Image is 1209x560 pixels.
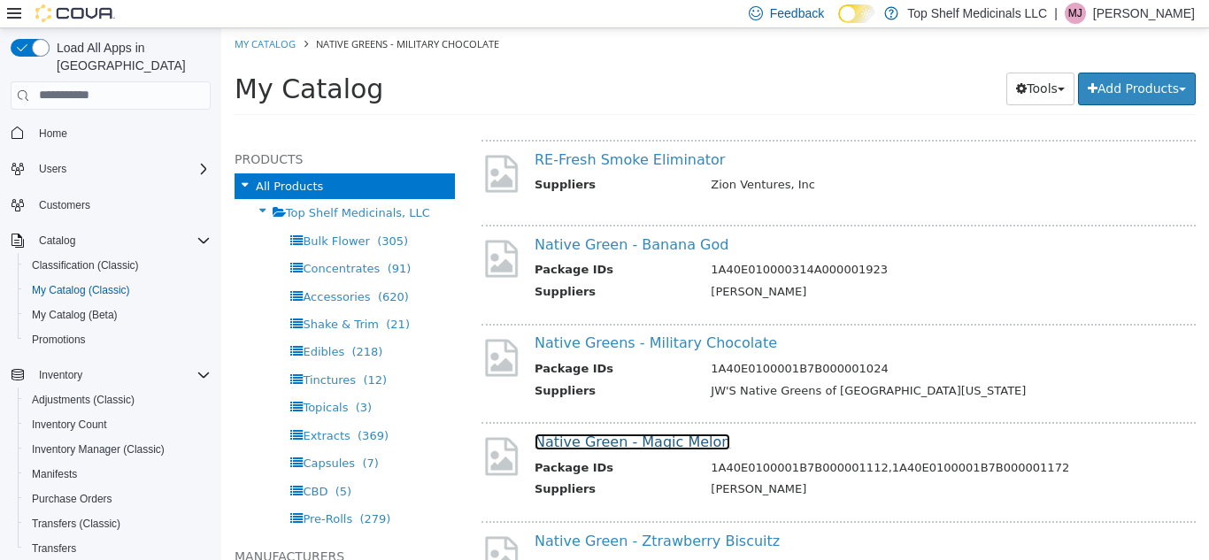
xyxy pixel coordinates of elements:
th: Package IDs [313,332,476,354]
th: Package IDs [313,233,476,255]
span: Capsules [81,428,134,441]
span: (91) [166,234,190,247]
a: My Catalog [13,9,74,22]
span: Classification (Classic) [25,255,211,276]
span: MJ [1068,3,1082,24]
img: missing-image.png [260,505,300,548]
a: Home [32,123,74,144]
span: Topicals [81,372,127,386]
button: Add Products [857,44,974,77]
span: Inventory Manager (Classic) [32,442,165,456]
span: (12) [142,345,166,358]
button: Transfers (Classic) [18,511,218,536]
span: Users [32,158,211,180]
span: My Catalog [13,45,162,76]
button: Users [4,157,218,181]
h5: Products [13,120,234,142]
button: Purchase Orders [18,487,218,511]
button: Inventory [4,363,218,387]
button: Promotions [18,327,218,352]
span: Customers [39,198,90,212]
img: Cova [35,4,115,22]
button: Customers [4,192,218,218]
td: JW'S Native Greens of [GEOGRAPHIC_DATA][US_STATE] [476,354,966,376]
span: Inventory [32,364,211,386]
a: Promotions [25,329,93,350]
td: 1A40E0100001B7B000001112,1A40E0100001B7B000001172 [476,431,966,453]
a: Native Green - Ztrawberry Biscuitz [313,504,558,521]
span: Top Shelf Medicinals, LLC [65,178,209,191]
span: (21) [165,289,189,303]
span: (218) [130,317,161,330]
span: (279) [138,484,169,497]
button: Classification (Classic) [18,253,218,278]
p: Top Shelf Medicinals LLC [907,3,1047,24]
button: Adjustments (Classic) [18,387,218,412]
button: Manifests [18,462,218,487]
span: (3) [135,372,150,386]
span: (5) [114,456,130,470]
button: Inventory [32,364,89,386]
span: Native Greens - Military Chocolate [95,9,278,22]
button: Catalog [32,230,82,251]
span: Pre-Rolls [81,484,131,497]
p: [PERSON_NAME] [1093,3,1195,24]
a: Native Green - Magic Melon [313,405,509,422]
td: Zion Ventures, Inc [476,148,966,170]
span: CBD [81,456,106,470]
p: | [1054,3,1058,24]
th: Suppliers [313,354,476,376]
td: 1A40E010000314A000001923 [476,233,966,255]
button: Inventory Manager (Classic) [18,437,218,462]
span: Transfers [25,538,211,559]
img: missing-image.png [260,124,300,167]
span: (620) [157,262,188,275]
span: (7) [141,428,157,441]
span: Purchase Orders [25,488,211,510]
th: Package IDs [313,431,476,453]
span: Feedback [770,4,824,22]
span: All Products [35,151,102,165]
span: My Catalog (Classic) [25,280,211,301]
span: Bulk Flower [81,206,148,219]
h5: Manufacturers [13,518,234,539]
a: My Catalog (Beta) [25,304,125,326]
span: Adjustments (Classic) [32,393,135,407]
span: My Catalog (Beta) [32,308,118,322]
a: Manifests [25,464,84,485]
a: Customers [32,195,97,216]
td: [PERSON_NAME] [476,255,966,277]
span: Transfers (Classic) [32,517,120,531]
span: Inventory Manager (Classic) [25,439,211,460]
span: Purchase Orders [32,492,112,506]
span: (369) [136,401,167,414]
span: Customers [32,194,211,216]
th: Suppliers [313,148,476,170]
span: Catalog [39,234,75,248]
span: Manifests [32,467,77,481]
span: My Catalog (Beta) [25,304,211,326]
td: [PERSON_NAME] [476,452,966,474]
a: My Catalog (Classic) [25,280,137,301]
span: My Catalog (Classic) [32,283,130,297]
span: Inventory Count [25,414,211,435]
a: Transfers [25,538,83,559]
span: Accessories [81,262,149,275]
input: Dark Mode [838,4,875,23]
span: Dark Mode [838,23,839,24]
span: Transfers [32,541,76,556]
a: Transfers (Classic) [25,513,127,534]
span: Home [39,127,67,141]
button: Users [32,158,73,180]
button: Inventory Count [18,412,218,437]
span: Users [39,162,66,176]
a: Inventory Count [25,414,114,435]
a: Classification (Classic) [25,255,146,276]
span: Promotions [25,329,211,350]
button: My Catalog (Beta) [18,303,218,327]
th: Package IDs [313,529,476,551]
span: Shake & Trim [81,289,158,303]
span: Manifests [25,464,211,485]
span: Catalog [32,230,211,251]
a: Native Green - Banana God [313,208,507,225]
